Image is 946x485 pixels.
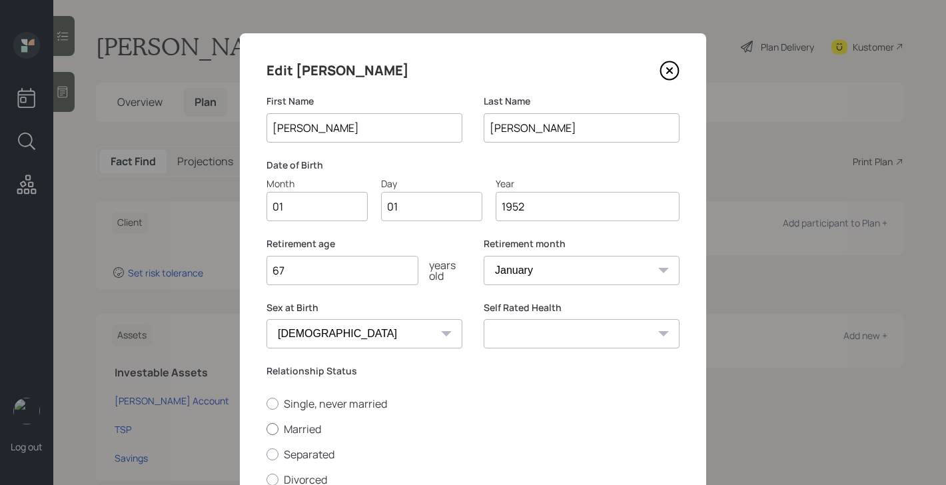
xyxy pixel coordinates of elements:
[266,60,409,81] h4: Edit [PERSON_NAME]
[266,301,462,314] label: Sex at Birth
[484,301,680,314] label: Self Rated Health
[266,237,462,250] label: Retirement age
[266,95,462,108] label: First Name
[266,159,680,172] label: Date of Birth
[484,95,680,108] label: Last Name
[496,177,680,191] div: Year
[266,396,680,411] label: Single, never married
[381,177,482,191] div: Day
[381,192,482,221] input: Day
[266,447,680,462] label: Separated
[266,422,680,436] label: Married
[266,364,680,378] label: Relationship Status
[418,260,462,281] div: years old
[266,177,368,191] div: Month
[484,237,680,250] label: Retirement month
[496,192,680,221] input: Year
[266,192,368,221] input: Month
